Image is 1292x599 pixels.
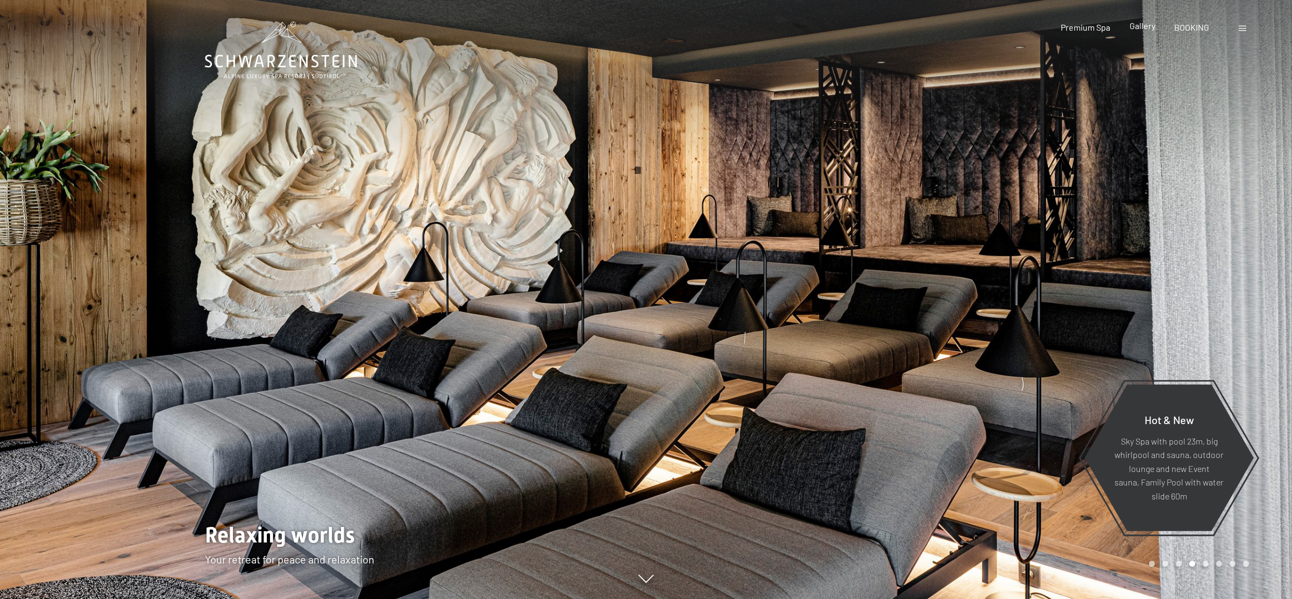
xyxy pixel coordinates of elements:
[1145,413,1194,426] span: Hot & New
[1176,561,1182,567] div: Carousel Page 3
[1189,561,1195,567] div: Carousel Page 4 (Current Slide)
[1149,561,1155,567] div: Carousel Page 1
[1174,22,1209,32] a: BOOKING
[1111,434,1227,503] p: Sky Spa with pool 23m, big whirlpool and sauna, outdoor lounge and new Event sauna, Family Pool w...
[1130,20,1155,31] a: Gallery
[1243,561,1249,567] div: Carousel Page 8
[1216,561,1222,567] div: Carousel Page 6
[1203,561,1209,567] div: Carousel Page 5
[1230,561,1236,567] div: Carousel Page 7
[1145,561,1249,567] div: Carousel Pagination
[1084,384,1254,532] a: Hot & New Sky Spa with pool 23m, big whirlpool and sauna, outdoor lounge and new Event sauna, Fam...
[1162,561,1168,567] div: Carousel Page 2
[1061,22,1110,32] a: Premium Spa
